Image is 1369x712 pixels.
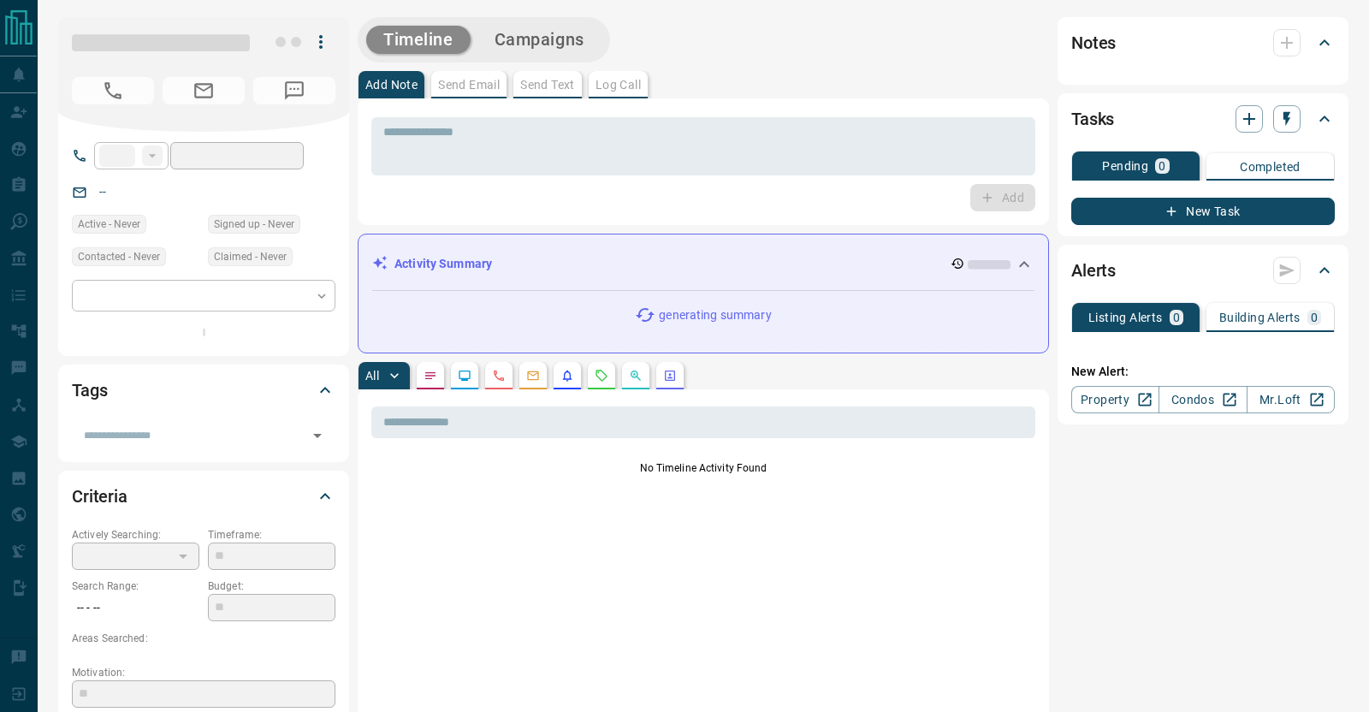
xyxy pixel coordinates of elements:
[72,527,199,543] p: Actively Searching:
[72,77,154,104] span: No Number
[424,369,437,383] svg: Notes
[1247,386,1335,413] a: Mr.Loft
[78,248,160,265] span: Contacted - Never
[1173,311,1180,323] p: 0
[1071,257,1116,284] h2: Alerts
[78,216,140,233] span: Active - Never
[1219,311,1301,323] p: Building Alerts
[371,460,1035,476] p: No Timeline Activity Found
[629,369,643,383] svg: Opportunities
[1071,250,1335,291] div: Alerts
[1088,311,1163,323] p: Listing Alerts
[305,424,329,448] button: Open
[366,26,471,54] button: Timeline
[492,369,506,383] svg: Calls
[208,527,335,543] p: Timeframe:
[163,77,245,104] span: No Email
[1071,105,1114,133] h2: Tasks
[72,665,335,680] p: Motivation:
[99,185,106,199] a: --
[72,370,335,411] div: Tags
[560,369,574,383] svg: Listing Alerts
[659,306,771,324] p: generating summary
[1159,160,1165,172] p: 0
[1071,22,1335,63] div: Notes
[1311,311,1318,323] p: 0
[72,594,199,622] p: -- - --
[1071,29,1116,56] h2: Notes
[72,476,335,517] div: Criteria
[253,77,335,104] span: No Number
[208,578,335,594] p: Budget:
[394,255,492,273] p: Activity Summary
[1071,363,1335,381] p: New Alert:
[365,79,418,91] p: Add Note
[526,369,540,383] svg: Emails
[1102,160,1148,172] p: Pending
[365,370,379,382] p: All
[214,248,287,265] span: Claimed - Never
[1071,98,1335,139] div: Tasks
[595,369,608,383] svg: Requests
[214,216,294,233] span: Signed up - Never
[477,26,602,54] button: Campaigns
[1240,161,1301,173] p: Completed
[663,369,677,383] svg: Agent Actions
[458,369,471,383] svg: Lead Browsing Activity
[1071,386,1159,413] a: Property
[72,631,335,646] p: Areas Searched:
[372,248,1034,280] div: Activity Summary
[72,578,199,594] p: Search Range:
[1159,386,1247,413] a: Condos
[72,483,127,510] h2: Criteria
[72,377,107,404] h2: Tags
[1071,198,1335,225] button: New Task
